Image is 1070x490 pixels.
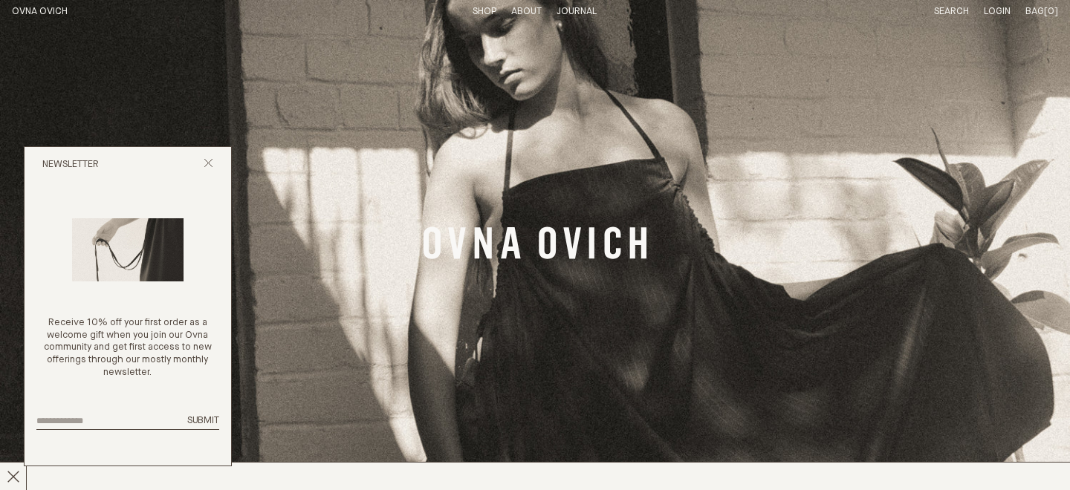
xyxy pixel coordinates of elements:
[473,7,496,16] a: Shop
[42,159,99,171] h2: Newsletter
[511,6,542,19] summary: About
[204,158,213,172] button: Close popup
[12,7,68,16] a: Home
[187,415,219,428] button: Submit
[984,7,1011,16] a: Login
[1025,7,1044,16] span: Bag
[424,226,646,264] a: Banner Link
[36,317,219,379] p: Receive 10% off your first order as a welcome gift when you join our Ovna community and get first...
[557,7,597,16] a: Journal
[187,416,219,425] span: Submit
[1044,7,1058,16] span: [0]
[934,7,969,16] a: Search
